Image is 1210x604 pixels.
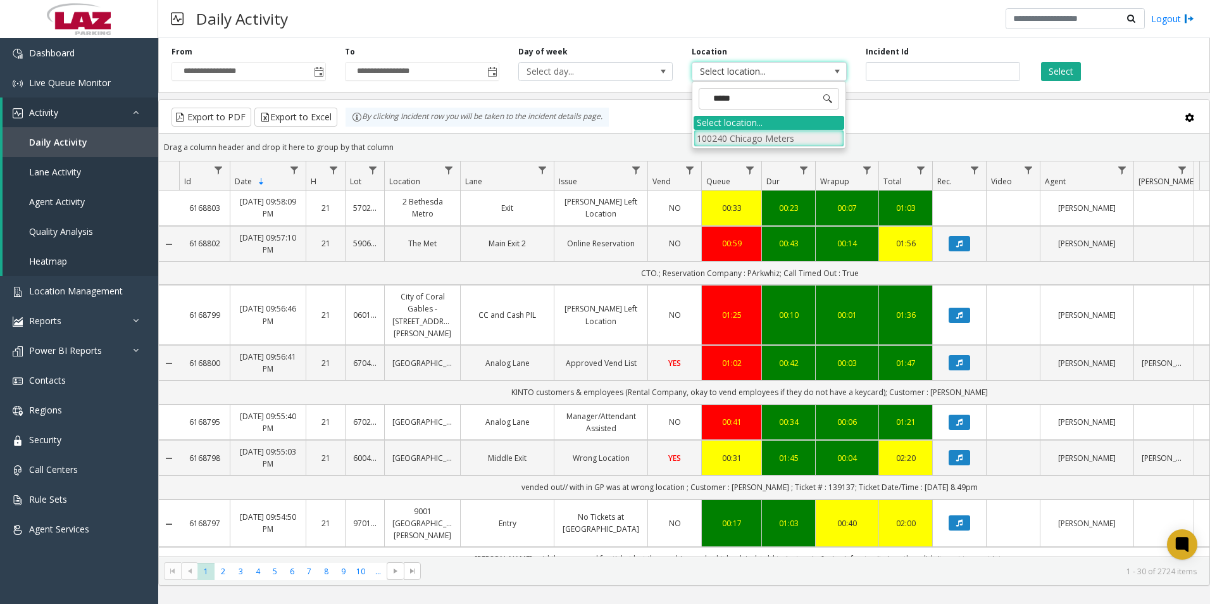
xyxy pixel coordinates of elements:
[770,416,808,428] a: 00:34
[29,47,75,59] span: Dashboard
[172,46,192,58] label: From
[314,357,337,369] a: 21
[887,202,925,214] a: 01:03
[706,176,730,187] span: Queue
[318,563,335,580] span: Page 8
[29,136,87,148] span: Daily Activity
[159,453,179,463] a: Collapse Details
[682,161,699,179] a: Vend Filter Menu
[709,452,754,464] a: 00:31
[311,176,316,187] span: H
[820,176,849,187] span: Wrapup
[1138,176,1196,187] span: [PERSON_NAME]
[187,452,222,464] a: 6168798
[29,77,111,89] span: Live Queue Monitor
[29,493,67,505] span: Rule Sets
[913,161,930,179] a: Total Filter Menu
[29,285,123,297] span: Location Management
[770,357,808,369] div: 00:42
[562,196,640,220] a: [PERSON_NAME] Left Location
[656,452,694,464] a: YES
[770,517,808,529] a: 01:03
[519,63,642,80] span: Select day...
[266,563,284,580] span: Page 5
[1142,357,1186,369] a: [PERSON_NAME]
[392,452,452,464] a: [GEOGRAPHIC_DATA]
[770,237,808,249] a: 00:43
[518,46,568,58] label: Day of week
[29,374,66,386] span: Contacts
[694,116,844,130] div: Select location...
[29,225,93,237] span: Quality Analysis
[301,563,318,580] span: Page 7
[238,232,298,256] a: [DATE] 09:57:10 PM
[709,202,754,214] a: 00:33
[238,446,298,470] a: [DATE] 09:55:03 PM
[392,416,452,428] a: [GEOGRAPHIC_DATA]
[440,161,458,179] a: Location Filter Menu
[365,161,382,179] a: Lot Filter Menu
[387,562,404,580] span: Go to the next page
[159,136,1209,158] div: Drag a column header and drop it here to group by that column
[468,357,546,369] a: Analog Lane
[232,563,249,580] span: Page 3
[1041,62,1081,81] button: Select
[668,358,681,368] span: YES
[887,237,925,249] a: 01:56
[559,176,577,187] span: Issue
[29,404,62,416] span: Regions
[238,303,298,327] a: [DATE] 09:56:46 PM
[823,237,871,249] a: 00:14
[652,176,671,187] span: Vend
[770,309,808,321] a: 00:10
[770,202,808,214] div: 00:23
[669,417,681,427] span: NO
[669,203,681,213] span: NO
[1151,12,1194,25] a: Logout
[370,563,387,580] span: Page 11
[887,416,925,428] a: 01:21
[3,157,158,187] a: Lane Activity
[770,452,808,464] a: 01:45
[353,309,377,321] a: 060134
[13,525,23,535] img: 'icon'
[562,452,640,464] a: Wrong Location
[656,357,694,369] a: YES
[13,346,23,356] img: 'icon'
[1048,416,1126,428] a: [PERSON_NAME]
[353,237,377,249] a: 590699
[3,246,158,276] a: Heatmap
[187,237,222,249] a: 6168802
[197,563,215,580] span: Page 1
[656,202,694,214] a: NO
[562,511,640,535] a: No Tickets at [GEOGRAPHIC_DATA]
[628,161,645,179] a: Issue Filter Menu
[389,176,420,187] span: Location
[238,351,298,375] a: [DATE] 09:56:41 PM
[254,108,337,127] button: Export to Excel
[314,237,337,249] a: 21
[314,309,337,321] a: 21
[823,452,871,464] a: 00:04
[159,161,1209,557] div: Data table
[392,237,452,249] a: The Met
[709,309,754,321] div: 01:25
[468,309,546,321] a: CC and Cash PIL
[3,98,158,127] a: Activity
[353,452,377,464] a: 600405
[404,562,421,580] span: Go to the last page
[823,517,871,529] div: 00:40
[353,416,377,428] a: 670263
[1048,202,1126,214] a: [PERSON_NAME]
[184,176,191,187] span: Id
[656,517,694,529] a: NO
[392,505,452,542] a: 9001 [GEOGRAPHIC_DATA][PERSON_NAME]
[215,563,232,580] span: Page 2
[823,357,871,369] div: 00:03
[887,517,925,529] a: 02:00
[656,237,694,249] a: NO
[3,187,158,217] a: Agent Activity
